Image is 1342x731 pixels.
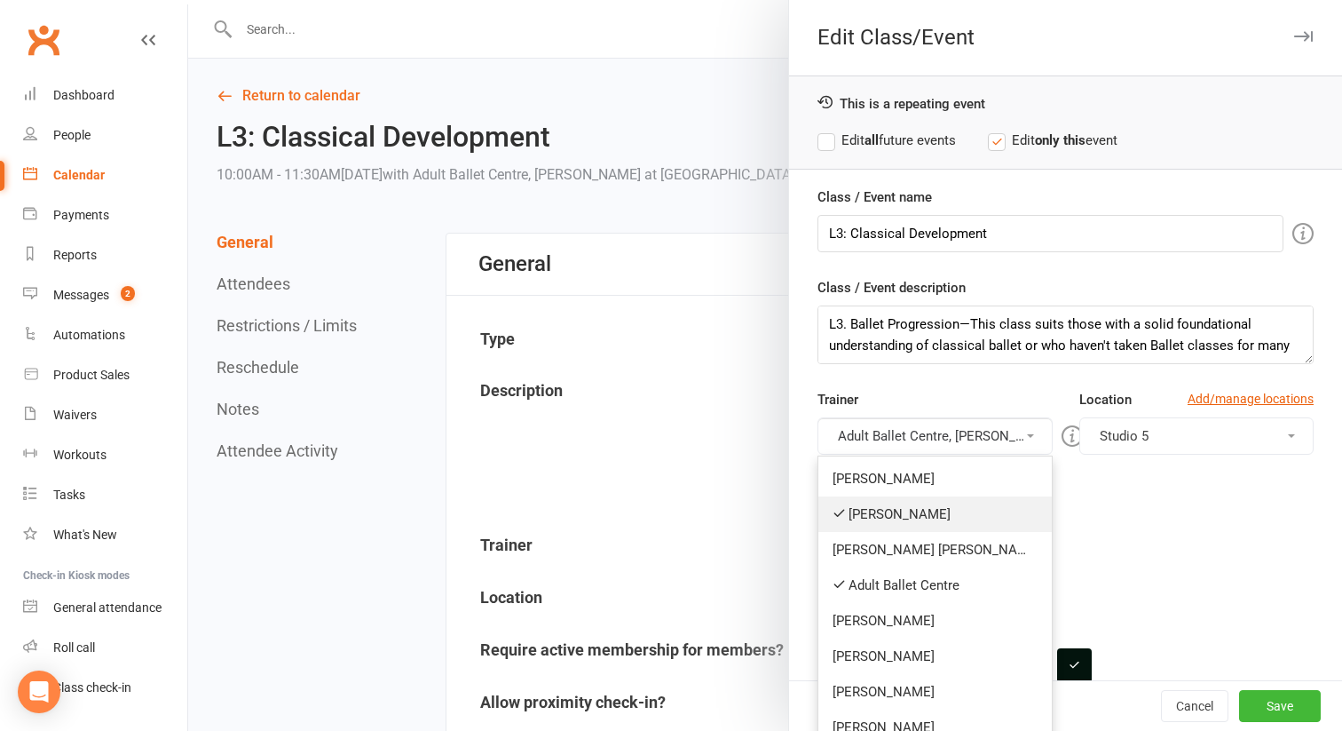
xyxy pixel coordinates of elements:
a: General attendance kiosk mode [23,588,187,628]
a: [PERSON_NAME] [818,603,1052,639]
strong: only this [1035,132,1085,148]
a: What's New [23,515,187,555]
div: What's New [53,528,117,542]
a: [PERSON_NAME] [818,674,1052,710]
div: This is a repeating event [817,94,1314,112]
span: 2 [121,286,135,301]
label: Class / Event description [817,277,966,298]
label: Location [1079,389,1132,410]
div: People [53,128,91,142]
div: Payments [53,208,109,222]
div: Automations [53,328,125,342]
a: Roll call [23,628,187,668]
strong: all [864,132,879,148]
button: Adult Ballet Centre, [PERSON_NAME] [817,417,1053,455]
a: [PERSON_NAME] [818,497,1052,532]
a: Messages 2 [23,275,187,315]
div: General attendance [53,600,162,615]
label: Trainer [817,389,858,410]
input: Enter event name [817,215,1283,252]
a: Add/manage locations [1188,389,1314,409]
button: Studio 5 [1079,417,1314,455]
div: Calendar [53,168,105,182]
div: Roll call [53,640,95,655]
div: Tasks [53,488,85,502]
div: Class check-in [53,680,131,695]
div: Messages [53,288,109,302]
div: Dashboard [53,88,114,102]
a: [PERSON_NAME] [818,461,1052,497]
a: Calendar [23,155,187,195]
a: Product Sales [23,355,187,395]
a: Automations [23,315,187,355]
a: Tasks [23,475,187,515]
a: Waivers [23,395,187,435]
div: Product Sales [53,368,130,382]
a: [PERSON_NAME] [PERSON_NAME] [818,532,1052,568]
label: Edit future events [817,130,956,151]
a: Payments [23,195,187,235]
div: Reports [53,248,97,262]
a: People [23,115,187,155]
button: Save [1239,690,1321,722]
div: Workouts [53,448,107,462]
button: Cancel [1161,690,1228,722]
label: Class / Event name [817,187,932,208]
a: Reports [23,235,187,275]
a: [PERSON_NAME] [818,639,1052,674]
a: Class kiosk mode [23,668,187,708]
a: Workouts [23,435,187,475]
label: Edit event [988,130,1117,151]
a: Clubworx [21,18,66,62]
div: Waivers [53,408,97,422]
div: Edit Class/Event [789,25,1342,50]
a: Dashboard [23,75,187,115]
span: Studio 5 [1100,428,1149,444]
a: Adult Ballet Centre [818,568,1052,603]
div: Open Intercom Messenger [18,671,60,713]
